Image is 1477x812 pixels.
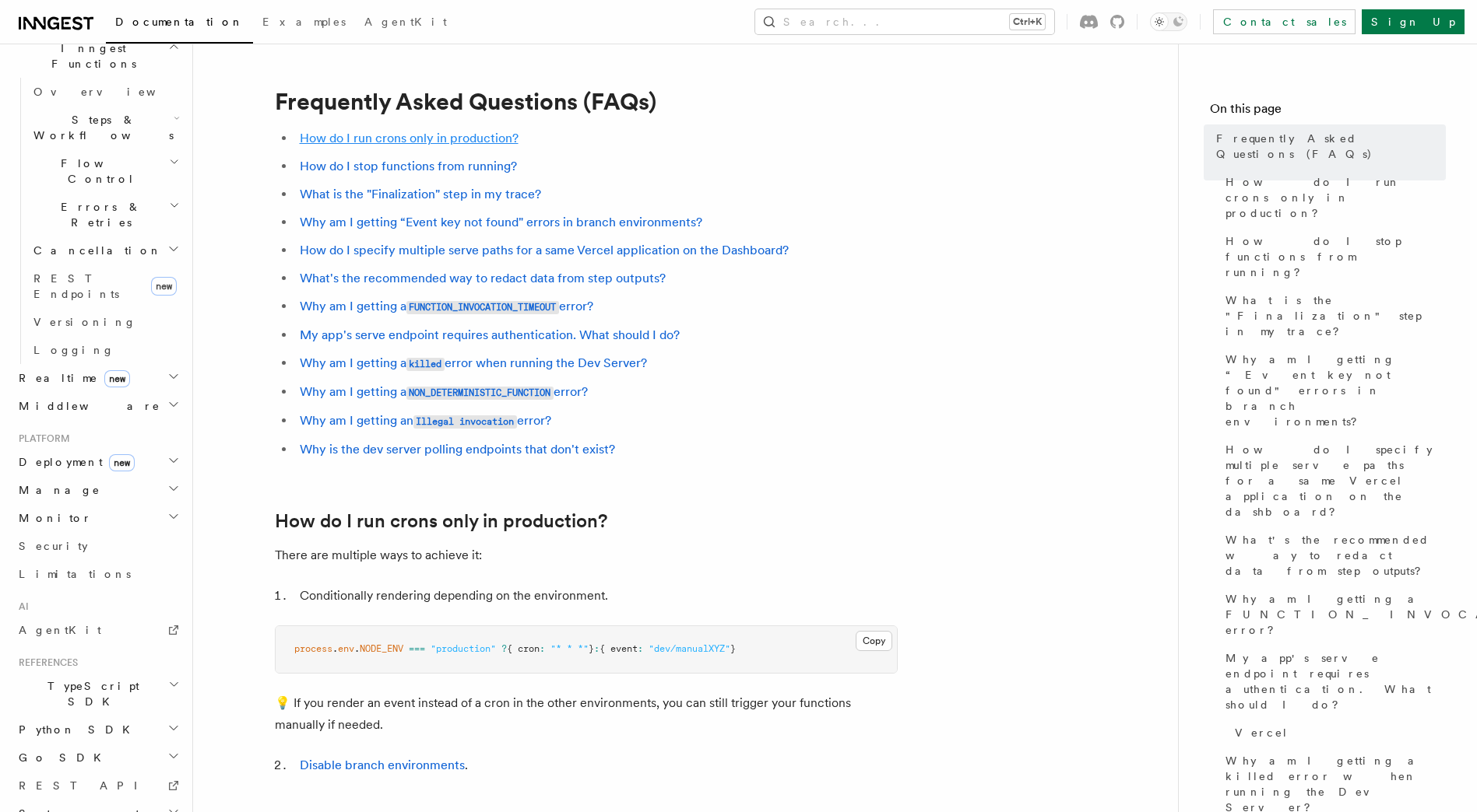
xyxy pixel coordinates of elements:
[355,5,456,42] a: AgentKit
[27,149,183,193] button: Flow Control
[507,643,540,654] span: { cron
[1210,100,1446,124] h4: On this page
[12,78,183,364] div: Inngest Functions
[300,758,465,772] a: Disable branch environments
[406,301,559,314] code: FUNCTION_INVOCATION_TIMEOUT
[12,364,183,392] button: Realtimenew
[300,187,541,201] a: What is the "Finalization" step in my trace?
[33,86,194,98] span: Overview
[294,643,332,654] span: process
[730,643,736,654] span: }
[755,9,1054,34] button: Search...Ctrl+K
[19,779,151,792] span: REST API
[300,327,680,342] a: My app's serve endpoint requires authentication. What should I do?
[1219,436,1446,526] a: How do I specify multiple serve paths for a same Vercel application on the dashboard?
[27,78,183,106] a: Overview
[300,243,789,257] a: How do I specify multiple serve paths for a same Vercel application on the Dashboard?
[1219,286,1446,345] a: What is the "Finalization" step in my trace?
[431,643,496,654] span: "production"
[12,750,111,765] span: Go SDK
[1362,9,1465,34] a: Sign Up
[104,370,130,387] span: new
[638,643,643,654] span: :
[275,510,607,532] a: How do I run crons only in production?
[1219,345,1446,436] a: Why am I getting “Event key not found" errors in branch environments?
[33,344,114,356] span: Logging
[27,193,183,236] button: Errors & Retries
[300,271,666,285] a: What's the recommended way to redact data from step outputs?
[409,643,425,654] span: ===
[12,482,100,498] span: Manage
[360,643,403,654] span: NODE_ENV
[27,106,183,149] button: Steps & Workflows
[300,131,519,145] a: How do I run crons only in production?
[300,299,593,313] a: Why am I getting aFUNCTION_INVOCATION_TIMEOUTerror?
[12,398,160,414] span: Middleware
[1213,9,1356,34] a: Contact sales
[12,616,183,644] a: AgentKit
[12,722,139,737] span: Python SDK
[12,392,183,420] button: Middleware
[1226,233,1446,280] span: How do I stop functions from running?
[115,16,244,28] span: Documentation
[27,308,183,336] a: Versioning
[354,643,360,654] span: .
[27,243,162,258] span: Cancellation
[12,454,135,470] span: Deployment
[262,16,346,28] span: Examples
[12,672,183,716] button: TypeScript SDK
[1010,14,1045,30] kbd: Ctrl+K
[1226,292,1446,339] span: What is the "Finalization" step in my trace?
[1216,131,1446,162] span: Frequently Asked Questions (FAQs)
[300,413,551,428] a: Why am I getting anIllegal invocationerror?
[253,5,355,42] a: Examples
[1150,12,1187,31] button: Toggle dark mode
[600,643,638,654] span: { event
[1226,650,1446,712] span: My app's serve endpoint requires authentication. What should I do?
[1226,532,1446,579] span: What's the recommended way to redact data from step outputs?
[33,316,136,328] span: Versioning
[275,87,898,115] h1: Frequently Asked Questions (FAQs)
[19,568,131,580] span: Limitations
[12,40,168,72] span: Inngest Functions
[501,643,507,654] span: ?
[1226,352,1446,429] span: Why am I getting “Event key not found" errors in branch environments?
[1219,227,1446,286] a: How do I stop functions from running?
[300,355,647,370] a: Why am I getting akillederror when running the Dev Server?
[12,600,29,613] span: AI
[300,215,702,229] a: Why am I getting “Event key not found" errors in branch environments?
[27,236,183,264] button: Cancellation
[540,643,545,654] span: :
[106,5,253,44] a: Documentation
[12,532,183,560] a: Security
[275,692,898,736] p: 💡 If you render an event instead of a cron in the other environments, you can still trigger your ...
[12,560,183,588] a: Limitations
[27,112,174,143] span: Steps & Workflows
[12,432,70,445] span: Platform
[300,159,517,173] a: How do I stop functions from running?
[19,624,101,636] span: AgentKit
[12,510,92,526] span: Monitor
[1219,644,1446,719] a: My app's serve endpoint requires authentication. What should I do?
[1210,124,1446,168] a: Frequently Asked Questions (FAQs)
[12,716,183,744] button: Python SDK
[27,156,169,187] span: Flow Control
[332,643,338,654] span: .
[1219,526,1446,585] a: What's the recommended way to redact data from step outputs?
[1219,168,1446,227] a: How do I run crons only in production?
[338,643,354,654] span: env
[364,16,447,28] span: AgentKit
[300,442,615,457] a: Why is the dev server polling endpoints that don't exist?
[295,754,898,776] li: .
[33,272,119,300] span: REST Endpoints
[12,476,183,504] button: Manage
[1226,442,1446,520] span: How do I specify multiple serve paths for a same Vercel application on the dashboard?
[300,384,588,399] a: Why am I getting aNON_DETERMINISTIC_FUNCTIONerror?
[27,199,169,230] span: Errors & Retries
[151,277,177,296] span: new
[649,643,730,654] span: "dev/manualXYZ"
[12,448,183,476] button: Deploymentnew
[406,387,554,400] code: NON_DETERMINISTIC_FUNCTION
[27,336,183,364] a: Logging
[12,656,78,669] span: References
